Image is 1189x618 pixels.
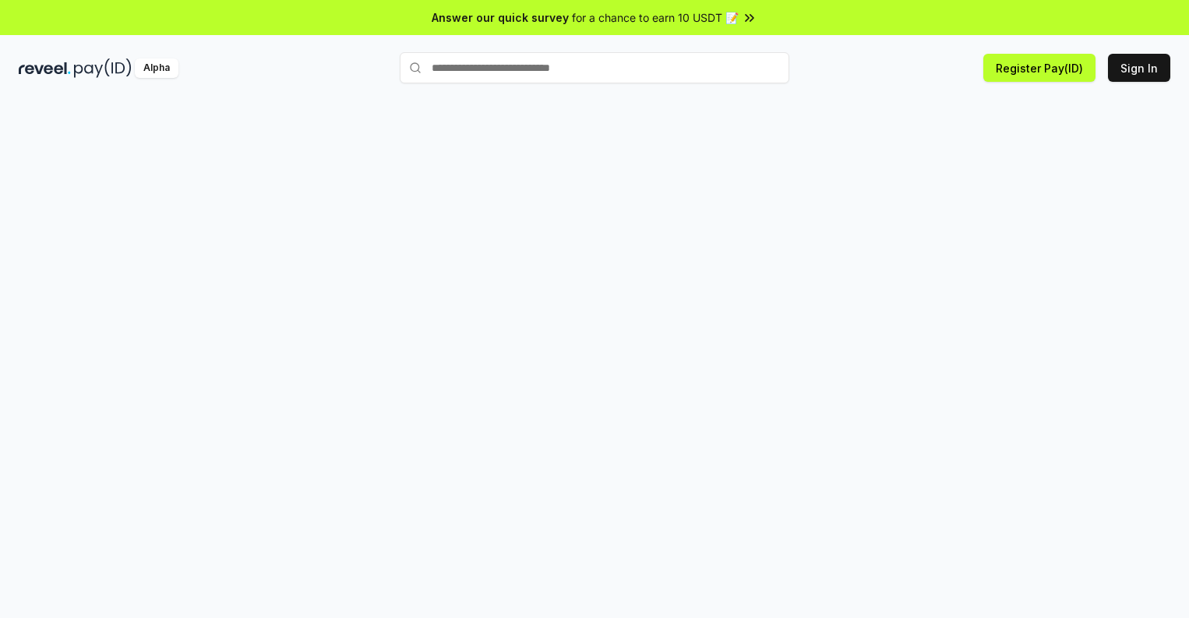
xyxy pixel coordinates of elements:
[74,58,132,78] img: pay_id
[983,54,1096,82] button: Register Pay(ID)
[572,9,739,26] span: for a chance to earn 10 USDT 📝
[135,58,178,78] div: Alpha
[19,58,71,78] img: reveel_dark
[1108,54,1170,82] button: Sign In
[432,9,569,26] span: Answer our quick survey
